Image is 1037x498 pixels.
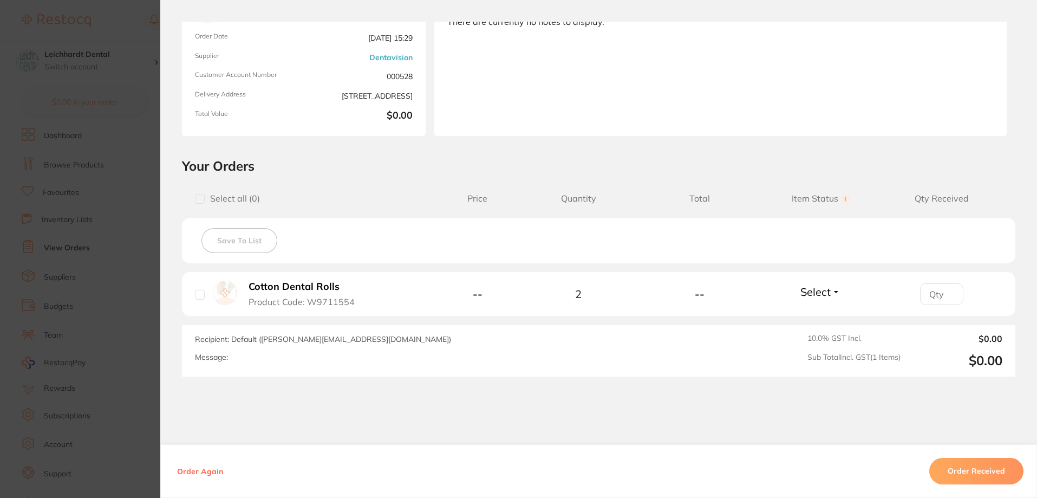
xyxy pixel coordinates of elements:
span: Product Code: W9711554 [249,297,355,307]
span: Select [800,285,831,299]
span: 2 [575,288,582,300]
b: Cotton Dental Rolls [249,281,340,293]
span: [STREET_ADDRESS] [308,90,413,101]
span: [DATE] 15:29 [308,33,413,43]
button: Order Again [174,467,226,476]
a: Dentavision [369,53,413,62]
span: Supplier [195,52,299,63]
button: Order Received [929,458,1023,484]
h2: Your Orders [182,158,1015,174]
b: $0.00 [308,110,413,123]
span: Customer Account Number [195,71,299,82]
button: Save To List [201,228,277,253]
span: Order Date [195,33,299,43]
span: Price [437,193,518,204]
div: There are currently no notes to display. [447,17,994,27]
span: Select all ( 0 ) [205,193,260,204]
span: 000528 [308,71,413,82]
button: Cotton Dental Rolls Product Code: W9711554 [245,281,368,307]
span: Quantity [518,193,639,204]
img: Cotton Dental Rolls [213,281,237,305]
span: Item Status [760,193,882,204]
b: -- [639,288,760,300]
span: Total Value [195,110,299,123]
span: Qty Received [881,193,1002,204]
label: Message: [195,353,228,362]
span: Sub Total Incl. GST ( 1 Items) [807,353,901,368]
output: $0.00 [909,353,1002,368]
b: -- [473,287,482,301]
span: Total [639,193,760,204]
input: Qty [920,283,963,305]
span: 10.0 % GST Incl. [807,334,901,344]
output: $0.00 [909,334,1002,344]
button: Select [797,285,844,299]
span: Recipient: Default ( [PERSON_NAME][EMAIL_ADDRESS][DOMAIN_NAME] ) [195,334,451,344]
span: Delivery Address [195,90,299,101]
